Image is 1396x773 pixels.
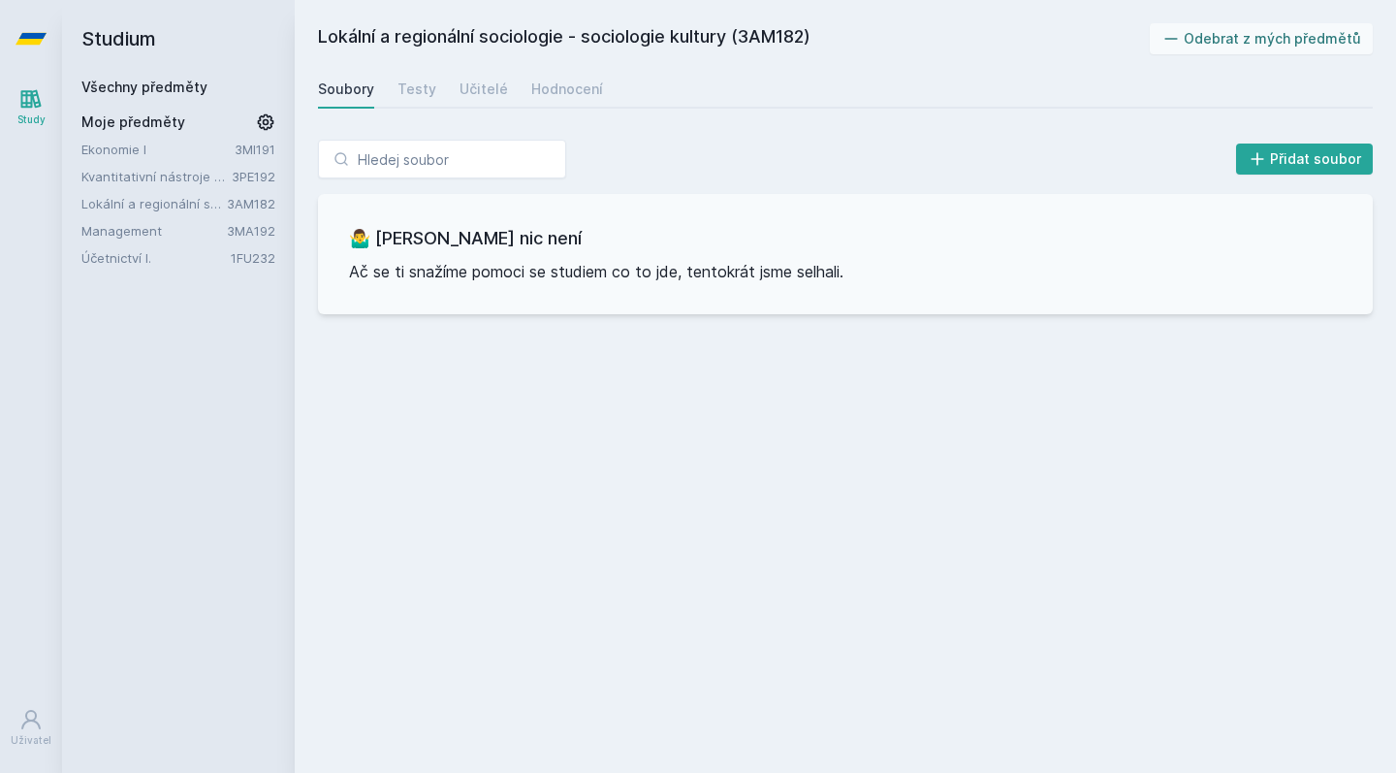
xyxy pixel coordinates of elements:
[81,167,232,186] a: Kvantitativní nástroje pro Arts Management
[460,80,508,99] div: Učitelé
[397,70,436,109] a: Testy
[81,79,207,95] a: Všechny předměty
[227,196,275,211] a: 3AM182
[81,221,227,241] a: Management
[397,80,436,99] div: Testy
[81,248,231,268] a: Účetnictví I.
[227,223,275,239] a: 3MA192
[4,698,58,757] a: Uživatel
[349,225,1342,252] h3: 🤷‍♂️ [PERSON_NAME] nic není
[81,194,227,213] a: Lokální a regionální sociologie - sociologie kultury
[1150,23,1374,54] button: Odebrat z mých předmětů
[318,23,1150,54] h2: Lokální a regionální sociologie - sociologie kultury (3AM182)
[81,140,235,159] a: Ekonomie I
[17,113,46,127] div: Study
[318,70,374,109] a: Soubory
[231,250,275,266] a: 1FU232
[460,70,508,109] a: Učitelé
[1236,144,1374,175] button: Přidat soubor
[4,78,58,137] a: Study
[235,142,275,157] a: 3MI191
[318,80,374,99] div: Soubory
[349,260,1342,283] p: Ač se ti snažíme pomoci se studiem co to jde, tentokrát jsme selhali.
[232,169,275,184] a: 3PE192
[318,140,566,178] input: Hledej soubor
[531,70,603,109] a: Hodnocení
[531,80,603,99] div: Hodnocení
[11,733,51,748] div: Uživatel
[81,113,185,132] span: Moje předměty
